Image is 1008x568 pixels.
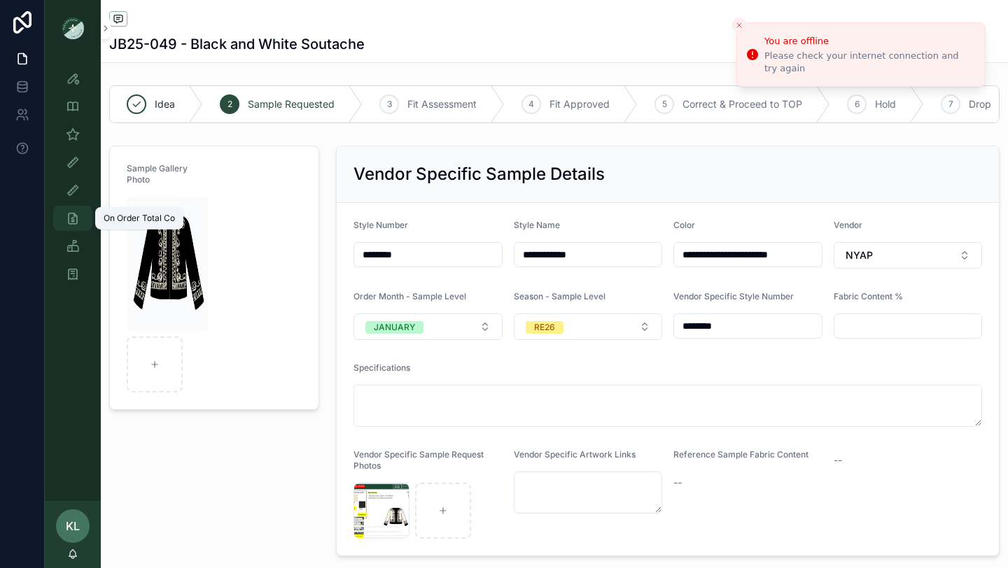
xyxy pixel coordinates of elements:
div: On Order Total Co [104,213,175,224]
span: 4 [528,99,534,110]
div: RE26 [534,321,555,334]
span: Fit Approved [549,97,610,111]
h1: JB25-049 - Black and White Soutache [109,34,365,54]
span: Sample Gallery Photo [127,163,188,185]
button: Close toast [732,18,746,32]
span: Drop [969,97,991,111]
span: Vendor Specific Sample Request Photos [353,449,484,471]
span: Fabric Content % [834,291,903,301]
img: App logo [62,17,84,39]
img: Screenshot-2025-08-21-at-12.42.58-PM.png [127,197,209,331]
span: Style Name [514,220,560,230]
div: Please check your internet connection and try again [764,50,974,75]
span: Fit Assessment [407,97,477,111]
span: 6 [855,99,860,110]
span: 2 [227,99,232,110]
span: Color [673,220,695,230]
span: Idea [155,97,175,111]
span: Vendor Specific Artwork Links [514,449,636,460]
span: Style Number [353,220,408,230]
span: 5 [662,99,667,110]
div: JANUARY [374,321,415,334]
span: Vendor [834,220,862,230]
span: NYAP [846,248,873,262]
button: Select Button [514,313,663,340]
div: scrollable content [45,56,101,305]
span: Correct & Proceed to TOP [682,97,802,111]
span: KL [66,518,80,534]
span: Reference Sample Fabric Content [673,449,808,460]
button: Select Button [834,242,983,269]
span: Season - Sample Level [514,291,605,301]
span: 7 [948,99,953,110]
div: You are offline [764,34,974,48]
span: Sample Requested [248,97,335,111]
span: Specifications [353,362,410,373]
span: Hold [875,97,896,111]
span: -- [673,476,682,490]
span: 3 [387,99,392,110]
button: Select Button [353,313,503,340]
span: Order Month - Sample Level [353,291,466,301]
span: -- [834,453,842,467]
span: Vendor Specific Style Number [673,291,794,301]
h2: Vendor Specific Sample Details [353,163,605,185]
